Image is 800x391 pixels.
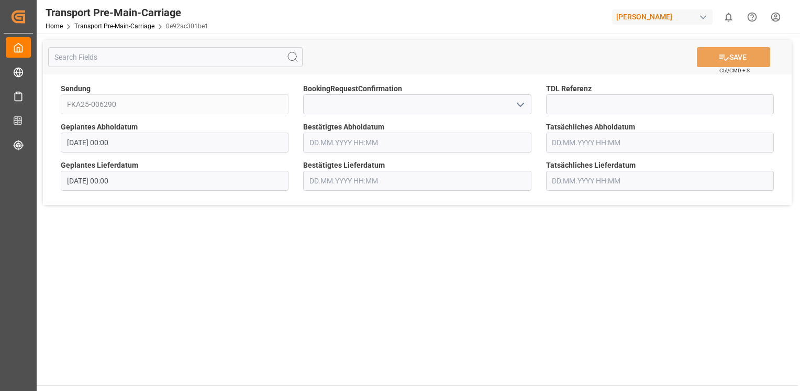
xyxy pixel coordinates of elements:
[612,9,713,25] div: [PERSON_NAME]
[61,171,288,191] input: DD.MM.YYYY HH:MM
[512,96,527,113] button: open menu
[61,133,288,153] input: DD.MM.YYYY HH:MM
[46,5,208,20] div: Transport Pre-Main-Carriage
[46,23,63,30] a: Home
[303,122,384,133] span: Bestätigtes Abholdatum
[697,47,770,67] button: SAVE
[303,83,402,94] span: BookingRequestConfirmation
[303,171,531,191] input: DD.MM.YYYY HH:MM
[61,122,138,133] span: Geplantes Abholdatum
[546,171,774,191] input: DD.MM.YYYY HH:MM
[48,47,303,67] input: Search Fields
[61,83,91,94] span: Sendung
[740,5,764,29] button: Help Center
[74,23,154,30] a: Transport Pre-Main-Carriage
[612,7,717,27] button: [PERSON_NAME]
[717,5,740,29] button: show 0 new notifications
[61,160,138,171] span: Geplantes Lieferdatum
[546,160,636,171] span: Tatsächliches Lieferdatum
[303,160,385,171] span: Bestätigtes Lieferdatum
[303,133,531,153] input: DD.MM.YYYY HH:MM
[546,83,592,94] span: TDL Referenz
[546,122,635,133] span: Tatsächliches Abholdatum
[546,133,774,153] input: DD.MM.YYYY HH:MM
[719,67,750,74] span: Ctrl/CMD + S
